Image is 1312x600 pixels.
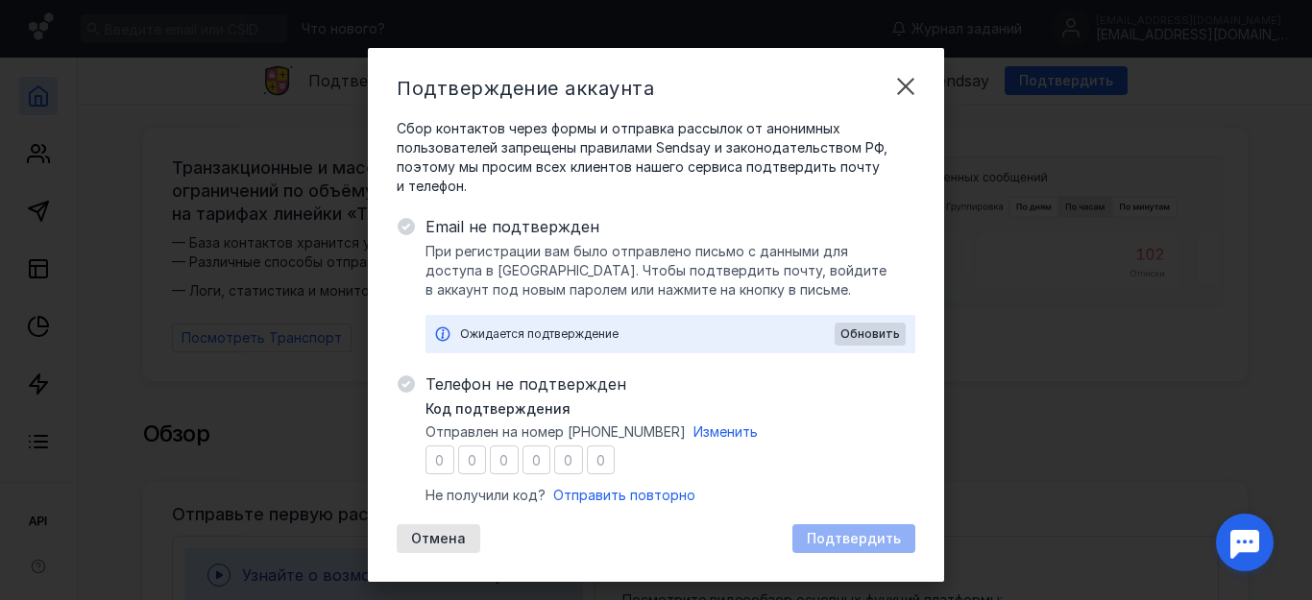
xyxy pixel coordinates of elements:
input: 0 [425,445,454,474]
input: 0 [458,445,487,474]
input: 0 [554,445,583,474]
input: 0 [490,445,519,474]
button: Изменить [693,422,758,442]
span: Email не подтвержден [425,215,915,238]
span: Не получили код? [425,486,546,505]
button: Отмена [397,524,480,553]
button: Обновить [835,323,906,346]
span: Отправлен на номер [PHONE_NUMBER] [425,422,686,442]
span: Отправить повторно [553,487,695,503]
span: Сбор контактов через формы и отправка рассылок от анонимных пользователей запрещены правилами Sen... [397,119,915,196]
input: 0 [587,445,616,474]
div: Ожидается подтверждение [460,324,835,344]
span: Обновить [840,327,900,341]
span: Подтверждение аккаунта [397,77,654,100]
span: Изменить [693,423,758,440]
span: Телефон не подтвержден [425,372,915,396]
span: Отмена [411,531,466,547]
span: При регистрации вам было отправлено письмо с данными для доступа в [GEOGRAPHIC_DATA]. Чтобы подтв... [425,242,915,300]
input: 0 [522,445,551,474]
span: Код подтверждения [425,399,571,419]
button: Отправить повторно [553,486,695,505]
